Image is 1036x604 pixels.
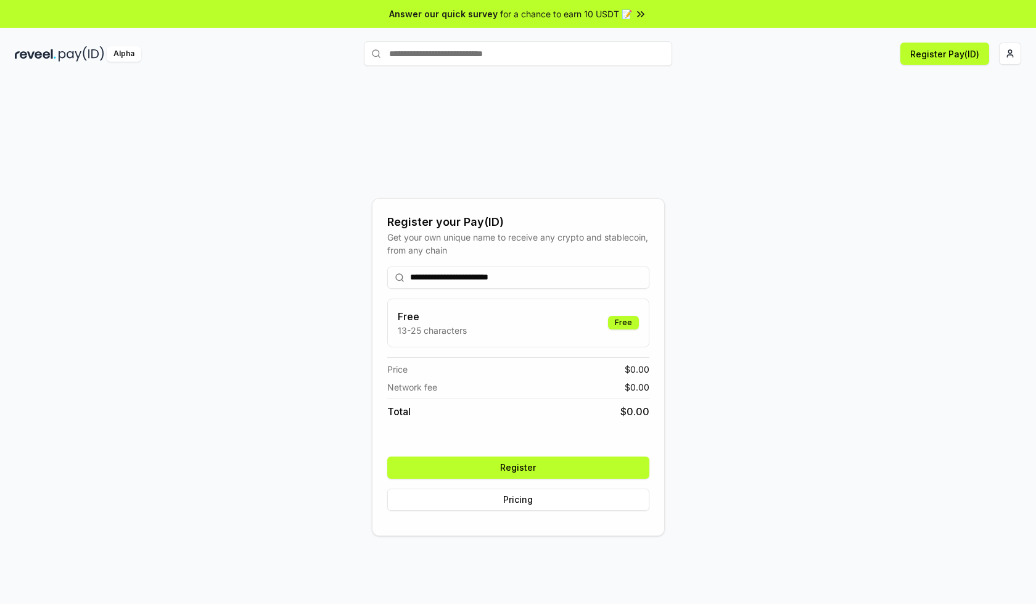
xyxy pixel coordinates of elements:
h3: Free [398,309,467,324]
span: for a chance to earn 10 USDT 📝 [500,7,632,20]
span: Network fee [387,381,437,394]
div: Alpha [107,46,141,62]
img: pay_id [59,46,104,62]
img: reveel_dark [15,46,56,62]
div: Free [608,316,639,329]
button: Register [387,457,649,479]
span: Answer our quick survey [389,7,498,20]
p: 13-25 characters [398,324,467,337]
span: $ 0.00 [625,381,649,394]
div: Get your own unique name to receive any crypto and stablecoin, from any chain [387,231,649,257]
span: Total [387,404,411,419]
div: Register your Pay(ID) [387,213,649,231]
button: Pricing [387,489,649,511]
span: $ 0.00 [625,363,649,376]
span: Price [387,363,408,376]
button: Register Pay(ID) [900,43,989,65]
span: $ 0.00 [620,404,649,419]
